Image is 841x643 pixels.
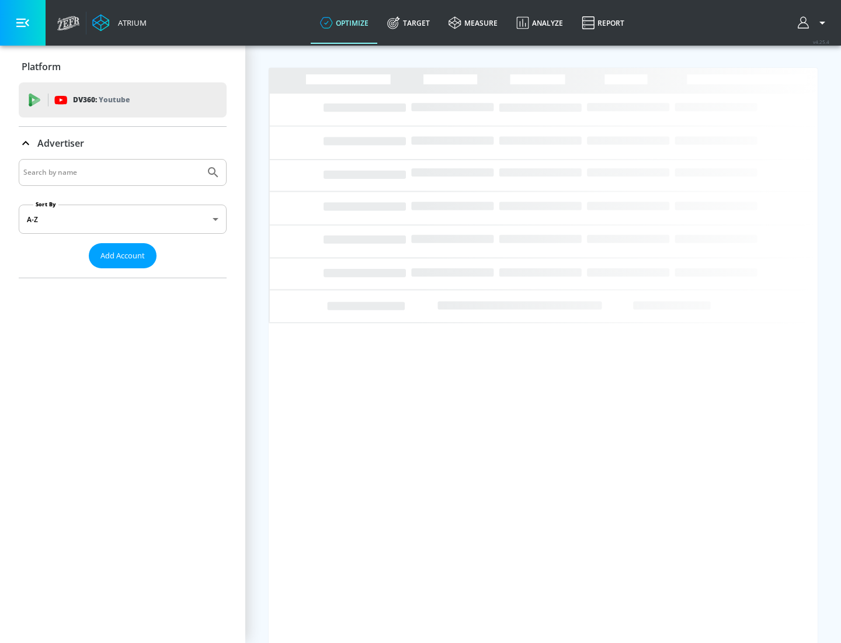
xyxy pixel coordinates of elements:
[19,127,227,160] div: Advertiser
[89,243,157,268] button: Add Account
[23,165,200,180] input: Search by name
[33,200,58,208] label: Sort By
[92,14,147,32] a: Atrium
[572,2,634,44] a: Report
[100,249,145,262] span: Add Account
[19,205,227,234] div: A-Z
[311,2,378,44] a: optimize
[22,60,61,73] p: Platform
[73,94,130,106] p: DV360:
[378,2,439,44] a: Target
[19,82,227,117] div: DV360: Youtube
[19,159,227,278] div: Advertiser
[99,94,130,106] p: Youtube
[113,18,147,28] div: Atrium
[37,137,84,150] p: Advertiser
[19,268,227,278] nav: list of Advertiser
[19,50,227,83] div: Platform
[439,2,507,44] a: measure
[507,2,572,44] a: Analyze
[813,39,829,45] span: v 4.25.4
